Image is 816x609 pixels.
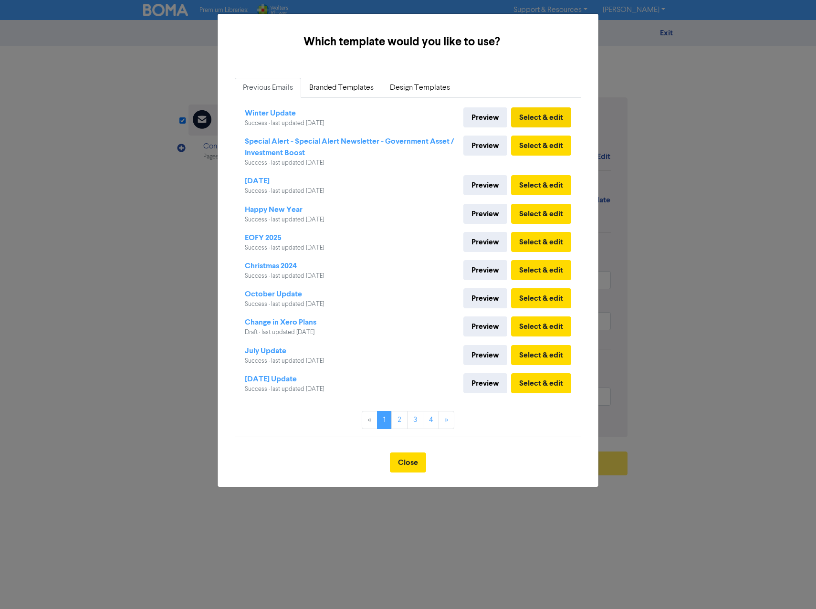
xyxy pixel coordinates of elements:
div: EOFY 2025 [245,232,324,243]
button: Select & edit [511,136,571,156]
div: Success · last updated [DATE] [245,187,324,196]
div: October Update [245,288,324,300]
button: Close [390,452,426,472]
a: » [439,411,454,429]
button: Select & edit [511,316,571,336]
div: Special Alert - Special Alert Newsletter - Government Asset / Investment Boost [245,136,457,158]
a: Page 1 is your current page [377,411,392,429]
a: Page 4 [423,411,439,429]
a: Preview [463,288,507,308]
div: Success · last updated [DATE] [245,158,457,168]
a: Preview [463,260,507,280]
a: Page 3 [407,411,423,429]
a: Preview [463,316,507,336]
div: [DATE] [245,175,324,187]
a: Preview [463,204,507,224]
button: Select & edit [511,345,571,365]
h5: Which template would you like to use? [225,33,578,51]
div: Winter Update [245,107,324,119]
div: Success · last updated [DATE] [245,119,324,128]
a: Preview [463,373,507,393]
button: Select & edit [511,373,571,393]
div: [DATE] Update [245,373,324,385]
div: July Update [245,345,324,357]
button: Select & edit [511,260,571,280]
button: Select & edit [511,288,571,308]
a: Previous Emails [235,78,301,98]
a: Branded Templates [301,78,382,98]
div: Draft · last updated [DATE] [245,328,316,337]
div: Success · last updated [DATE] [245,272,324,281]
div: Success · last updated [DATE] [245,357,324,366]
a: Preview [463,175,507,195]
a: Preview [463,232,507,252]
a: Preview [463,136,507,156]
div: Success · last updated [DATE] [245,243,324,252]
button: Select & edit [511,107,571,127]
div: Christmas 2024 [245,260,324,272]
iframe: Chat Widget [768,563,816,609]
button: Select & edit [511,204,571,224]
a: Preview [463,345,507,365]
a: Page 2 [391,411,408,429]
div: Happy New Year [245,204,324,215]
a: Preview [463,107,507,127]
button: Select & edit [511,175,571,195]
a: Design Templates [382,78,458,98]
div: Success · last updated [DATE] [245,300,324,309]
button: Select & edit [511,232,571,252]
div: Success · last updated [DATE] [245,215,324,224]
div: Success · last updated [DATE] [245,385,324,394]
div: Change in Xero Plans [245,316,316,328]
